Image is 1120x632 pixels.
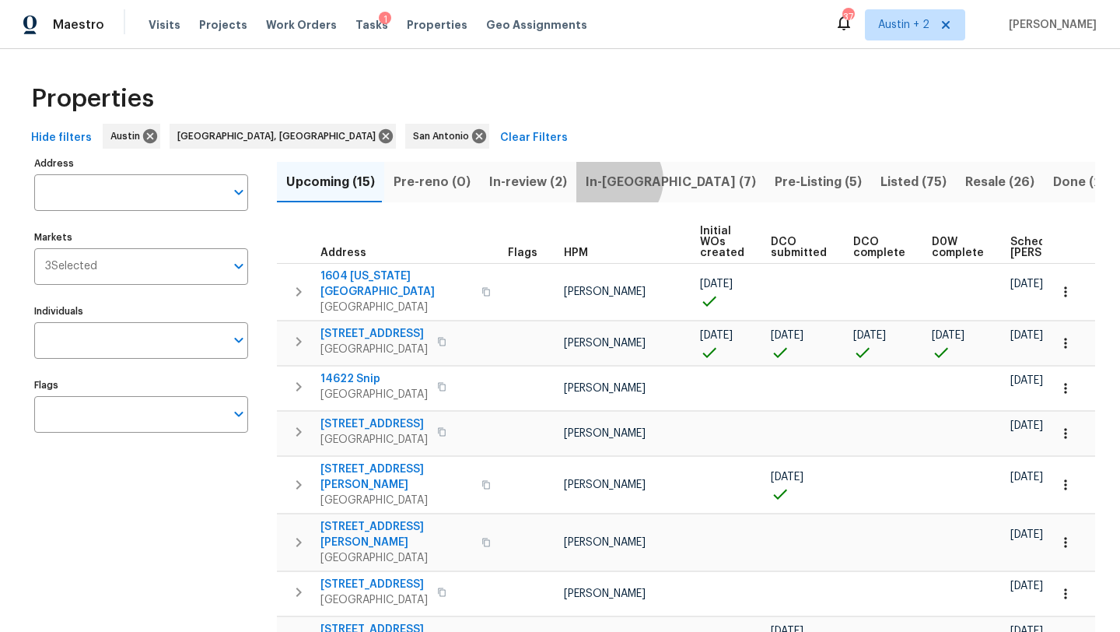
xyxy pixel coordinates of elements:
span: Listed (75) [880,171,947,193]
label: Address [34,159,248,168]
span: Work Orders [266,17,337,33]
span: Hide filters [31,128,92,148]
span: Projects [199,17,247,33]
span: [PERSON_NAME] [564,588,646,599]
span: Austin + 2 [878,17,929,33]
div: San Antonio [405,124,489,149]
span: DCO submitted [771,237,827,258]
span: [PERSON_NAME] [564,479,646,490]
span: [GEOGRAPHIC_DATA] [320,493,472,508]
label: Flags [34,381,248,390]
span: [DATE] [771,330,803,341]
button: Open [228,329,250,351]
span: [PERSON_NAME] [564,286,646,297]
button: Open [228,181,250,203]
span: [DATE] [1010,472,1043,483]
span: [DATE] [1010,330,1043,341]
span: [DATE] [700,330,733,341]
span: [DATE] [1010,581,1043,592]
span: [DATE] [853,330,886,341]
span: Flags [508,248,537,258]
div: 37 [842,9,853,25]
span: [GEOGRAPHIC_DATA], [GEOGRAPHIC_DATA] [177,128,382,144]
span: [DATE] [932,330,964,341]
span: [GEOGRAPHIC_DATA] [320,387,428,402]
span: San Antonio [413,128,475,144]
span: [STREET_ADDRESS][PERSON_NAME] [320,519,472,550]
div: Austin [103,124,160,149]
div: [GEOGRAPHIC_DATA], [GEOGRAPHIC_DATA] [170,124,396,149]
span: D0W complete [932,237,984,258]
span: Resale (26) [965,171,1034,193]
span: [PERSON_NAME] [564,428,646,439]
span: [DATE] [771,472,803,483]
label: Markets [34,233,248,242]
span: [STREET_ADDRESS] [320,416,428,432]
span: Visits [149,17,180,33]
span: [GEOGRAPHIC_DATA] [320,342,428,357]
button: Open [228,403,250,425]
span: [GEOGRAPHIC_DATA] [320,432,428,448]
span: Clear Filters [500,128,568,148]
button: Open [228,255,250,277]
span: [DATE] [1010,529,1043,540]
span: [PERSON_NAME] [1003,17,1097,33]
span: Austin [110,128,146,144]
span: In-[GEOGRAPHIC_DATA] (7) [586,171,756,193]
span: Properties [407,17,467,33]
label: Individuals [34,307,248,316]
span: Tasks [355,19,388,30]
span: [STREET_ADDRESS] [320,577,428,592]
span: [DATE] [700,279,733,290]
span: [PERSON_NAME] [564,338,646,349]
span: [PERSON_NAME] [564,537,646,548]
span: [DATE] [1010,375,1043,386]
span: [GEOGRAPHIC_DATA] [320,550,472,566]
span: Pre-Listing (5) [775,171,862,193]
span: Initial WOs created [700,226,744,258]
span: [STREET_ADDRESS] [320,326,428,342]
span: [DATE] [1010,420,1043,431]
span: [GEOGRAPHIC_DATA] [320,592,428,608]
span: HPM [564,248,588,258]
span: Scheduled [PERSON_NAME] [1010,237,1098,258]
div: 1 [379,12,391,27]
span: Maestro [53,17,104,33]
span: [DATE] [1010,279,1043,290]
span: [GEOGRAPHIC_DATA] [320,300,472,315]
span: 1604 [US_STATE][GEOGRAPHIC_DATA] [320,269,472,300]
span: Properties [31,91,154,107]
button: Hide filters [25,124,98,153]
span: [STREET_ADDRESS][PERSON_NAME] [320,462,472,493]
span: DCO complete [853,237,905,258]
span: Geo Assignments [486,17,587,33]
button: Clear Filters [494,124,574,153]
span: [PERSON_NAME] [564,383,646,394]
span: Upcoming (15) [286,171,375,193]
span: In-review (2) [489,171,567,193]
span: Address [320,248,366,258]
span: 3 Selected [45,260,97,273]
span: Pre-reno (0) [394,171,471,193]
span: 14622 Snip [320,371,428,387]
